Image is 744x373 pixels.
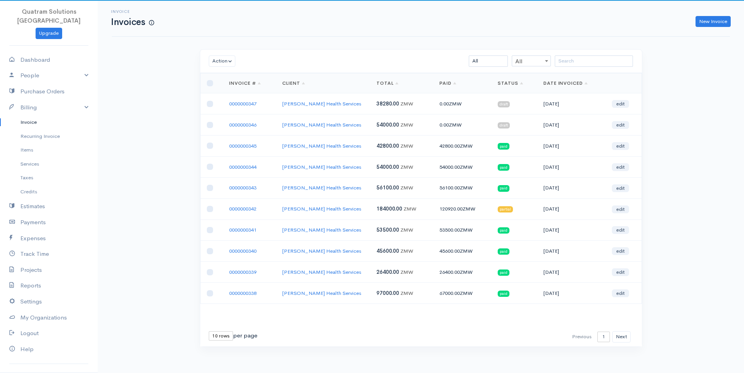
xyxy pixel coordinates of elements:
[400,269,413,275] span: ZMW
[612,226,629,234] a: edit
[449,100,462,107] span: ZMW
[439,80,456,86] a: Paid
[463,205,475,212] span: ZMW
[376,164,399,170] span: 54000.00
[460,290,473,296] span: ZMW
[229,100,256,107] a: 0000000347
[612,184,629,192] a: edit
[400,164,413,170] span: ZMW
[537,198,606,220] td: [DATE]
[696,16,731,27] a: New Invoice
[282,100,361,107] a: [PERSON_NAME] Health Services
[433,156,491,177] td: 54000.00
[229,227,256,233] a: 0000000341
[612,289,629,297] a: edit
[400,143,413,149] span: ZMW
[612,100,629,108] a: edit
[537,262,606,283] td: [DATE]
[229,121,256,128] a: 0000000346
[400,100,413,107] span: ZMW
[433,177,491,198] td: 56100.00
[537,93,606,114] td: [DATE]
[460,164,473,170] span: ZMW
[498,164,509,170] span: paid
[376,143,399,149] span: 42800.00
[433,198,491,220] td: 120920.00
[111,9,154,14] h6: Invoice
[498,227,509,234] span: paid
[433,93,491,114] td: 0.00
[149,20,154,26] span: How to create your first Invoice?
[376,248,399,254] span: 45600.00
[537,136,606,157] td: [DATE]
[537,220,606,241] td: [DATE]
[537,177,606,198] td: [DATE]
[403,205,416,212] span: ZMW
[209,331,257,341] div: per page
[229,205,256,212] a: 0000000342
[229,290,256,296] a: 0000000338
[376,184,399,191] span: 56100.00
[612,247,629,255] a: edit
[498,206,513,212] span: partial
[460,227,473,233] span: ZMW
[612,331,631,343] button: Next
[282,248,361,254] a: [PERSON_NAME] Health Services
[400,184,413,191] span: ZMW
[400,290,413,296] span: ZMW
[282,227,361,233] a: [PERSON_NAME] Health Services
[282,269,361,275] a: [PERSON_NAME] Health Services
[612,268,629,276] a: edit
[400,248,413,254] span: ZMW
[543,80,588,86] a: Date Invoiced
[376,290,399,296] span: 97000.00
[229,80,261,86] a: Invoice #
[498,101,510,107] span: draft
[111,17,154,27] h1: Invoices
[229,184,256,191] a: 0000000343
[537,283,606,304] td: [DATE]
[229,269,256,275] a: 0000000339
[376,227,399,233] span: 53500.00
[512,56,550,67] span: All
[400,121,413,128] span: ZMW
[229,164,256,170] a: 0000000344
[282,205,361,212] a: [PERSON_NAME] Health Services
[376,205,402,212] span: 184000.00
[17,8,81,24] span: Quatram Solutions [GEOGRAPHIC_DATA]
[376,80,398,86] a: Total
[498,80,523,86] a: Status
[209,55,236,67] button: Action
[555,55,633,67] input: Search
[400,227,413,233] span: ZMW
[36,28,62,39] a: Upgrade
[498,248,509,255] span: paid
[498,291,509,297] span: paid
[433,220,491,241] td: 53500.00
[376,121,399,128] span: 54000.00
[498,269,509,276] span: paid
[282,290,361,296] a: [PERSON_NAME] Health Services
[612,142,629,150] a: edit
[612,163,629,171] a: edit
[433,136,491,157] td: 42800.00
[282,164,361,170] a: [PERSON_NAME] Health Services
[229,248,256,254] a: 0000000340
[460,248,473,254] span: ZMW
[282,121,361,128] a: [PERSON_NAME] Health Services
[282,143,361,149] a: [PERSON_NAME] Health Services
[612,205,629,213] a: edit
[537,241,606,262] td: [DATE]
[449,121,462,128] span: ZMW
[282,80,305,86] a: Client
[229,143,256,149] a: 0000000345
[612,121,629,129] a: edit
[460,184,473,191] span: ZMW
[433,283,491,304] td: 67000.00
[498,143,509,149] span: paid
[537,156,606,177] td: [DATE]
[537,114,606,136] td: [DATE]
[498,122,510,128] span: draft
[376,269,399,275] span: 26400.00
[282,184,361,191] a: [PERSON_NAME] Health Services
